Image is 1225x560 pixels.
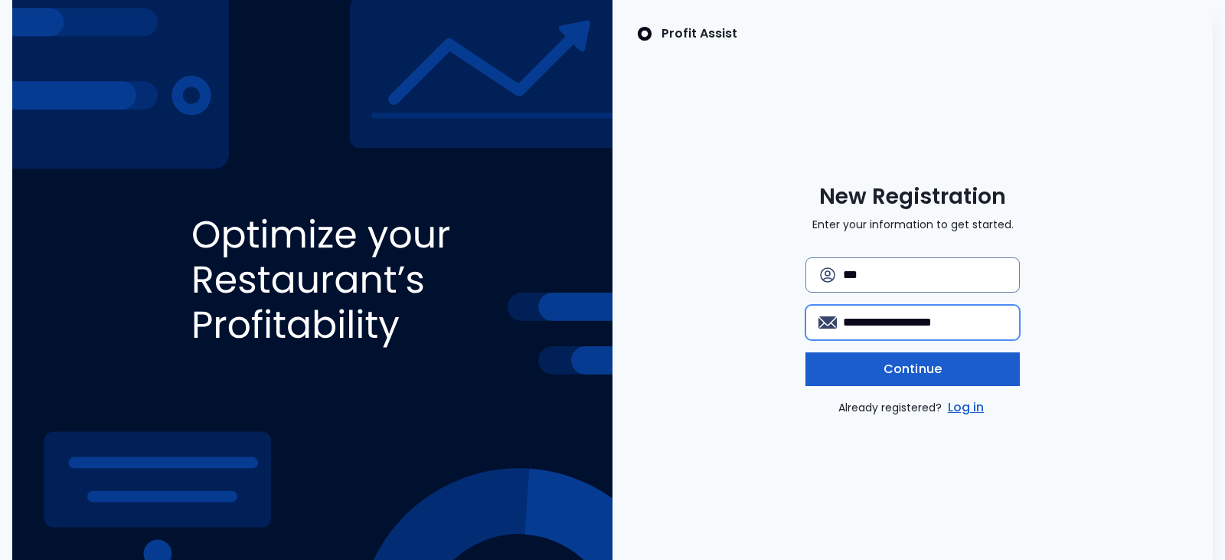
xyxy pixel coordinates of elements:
p: Enter your information to get started. [812,217,1014,233]
span: Continue [884,360,942,378]
img: SpotOn Logo [637,25,652,43]
a: Log in [945,398,988,417]
p: Already registered? [838,398,988,417]
button: Continue [805,352,1020,386]
span: New Registration [819,183,1006,211]
p: Profit Assist [661,25,737,43]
